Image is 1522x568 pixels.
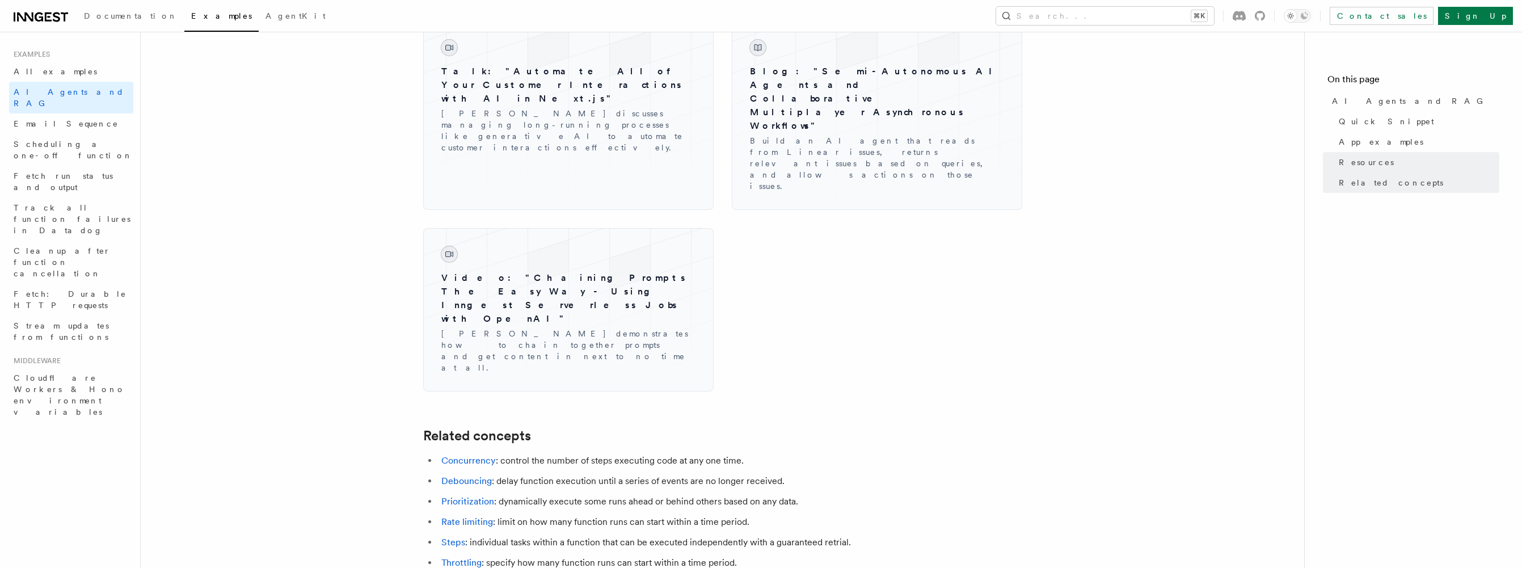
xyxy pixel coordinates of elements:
span: Middleware [9,356,61,365]
a: AgentKit [259,3,332,31]
a: Blog: "Semi-Autonomous AI Agents and Collaborative Multiplayer Asynchronous Workflows"Build an AI... [741,31,1013,201]
li: : dynamically execute some runs ahead or behind others based on any data. [438,494,877,510]
a: Quick Snippet [1334,111,1499,132]
a: Concurrency [441,455,496,466]
a: Fetch: Durable HTTP requests [9,284,133,315]
span: All examples [14,67,97,76]
a: All examples [9,61,133,82]
span: Quick Snippet [1339,116,1434,127]
p: [PERSON_NAME] demonstrates how to chain together prompts and get content in next to no time at all. [441,328,695,373]
span: AgentKit [265,11,326,20]
span: Scheduling a one-off function [14,140,133,160]
a: Track all function failures in Datadog [9,197,133,241]
span: Fetch run status and output [14,171,113,192]
p: [PERSON_NAME] discusses managing long-running processes like generative AI to automate customer i... [441,108,695,153]
span: Cloudflare Workers & Hono environment variables [14,373,125,416]
a: Cleanup after function cancellation [9,241,133,284]
span: Related concepts [1339,177,1443,188]
span: Resources [1339,157,1394,168]
a: Email Sequence [9,113,133,134]
li: : individual tasks within a function that can be executed independently with a guaranteed retrial. [438,535,877,550]
button: Toggle dark mode [1284,9,1311,23]
a: Stream updates from functions [9,315,133,347]
a: Sign Up [1438,7,1513,25]
p: Build an AI agent that reads from Linear issues, returns relevant issues based on queries, and al... [750,135,1004,192]
a: Prioritization [441,496,494,507]
span: Documentation [84,11,178,20]
a: Cloudflare Workers & Hono environment variables [9,368,133,422]
a: Scheduling a one-off function [9,134,133,166]
a: Contact sales [1330,7,1434,25]
a: Talk: "Automate All of Your Customer Interactions with AI in Next.js"[PERSON_NAME] discusses mana... [432,31,705,162]
li: : control the number of steps executing code at any one time. [438,453,877,469]
a: Examples [184,3,259,32]
span: Examples [191,11,252,20]
li: : delay function execution until a series of events are no longer received. [438,473,877,489]
li: : limit on how many function runs can start within a time period. [438,514,877,530]
a: Related concepts [423,428,531,444]
a: Rate limiting [441,516,493,527]
a: Fetch run status and output [9,166,133,197]
span: Track all function failures in Datadog [14,203,130,235]
a: App examples [1334,132,1499,152]
a: AI Agents and RAG [1327,91,1499,111]
span: App examples [1339,136,1423,148]
h3: Talk: "Automate All of Your Customer Interactions with AI in Next.js" [441,65,695,106]
span: AI Agents and RAG [14,87,124,108]
span: AI Agents and RAG [1332,95,1489,107]
h3: Blog: "Semi-Autonomous AI Agents and Collaborative Multiplayer Asynchronous Workflows" [750,65,1004,133]
a: AI Agents and RAG [9,82,133,113]
kbd: ⌘K [1191,10,1207,22]
span: Examples [9,50,50,59]
span: Email Sequence [14,119,119,128]
h4: On this page [1327,73,1499,91]
a: Debouncing [441,476,492,486]
button: Search...⌘K [996,7,1214,25]
a: Steps [441,537,465,548]
a: Related concepts [1334,172,1499,193]
span: Cleanup after function cancellation [14,246,111,278]
span: Fetch: Durable HTTP requests [14,289,127,310]
a: Resources [1334,152,1499,172]
a: Video: "Chaining Prompts The Easy Way - Using Inngest Serverless Jobs with OpenAI"[PERSON_NAME] d... [432,237,705,382]
a: Documentation [77,3,184,31]
span: Stream updates from functions [14,321,109,342]
a: Throttling [441,557,482,568]
h3: Video: "Chaining Prompts The Easy Way - Using Inngest Serverless Jobs with OpenAI" [441,271,695,326]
